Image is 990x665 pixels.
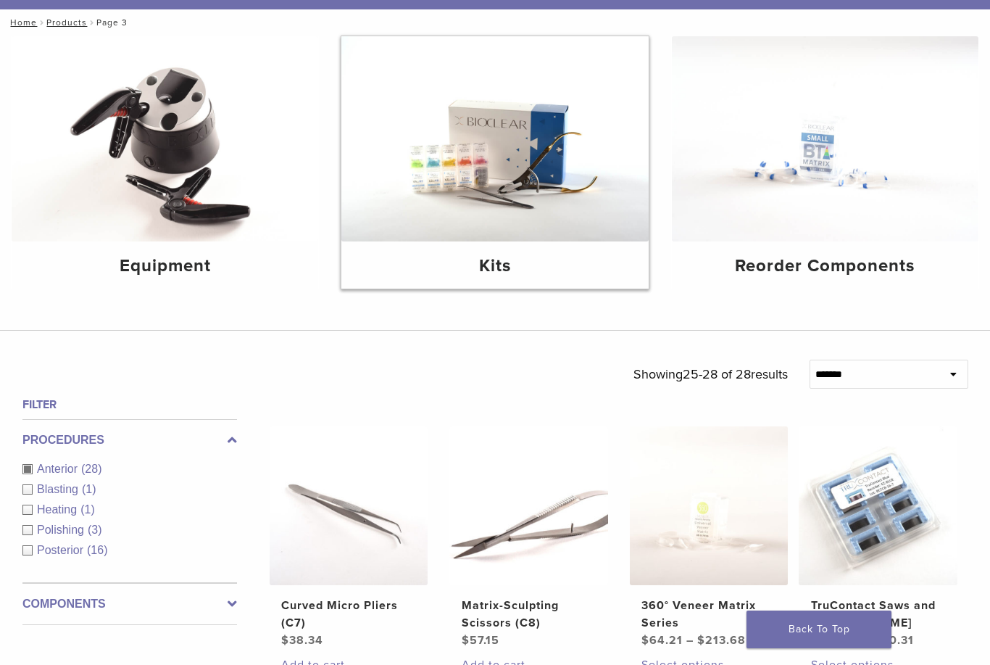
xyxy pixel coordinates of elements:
[697,633,705,648] span: $
[449,426,608,649] a: Matrix-Sculpting Scissors (C8)Matrix-Sculpting Scissors (C8) $57.15
[799,426,957,649] a: TruContact Saws and SandersTruContact Saws and [PERSON_NAME]
[80,503,95,516] span: (1)
[22,595,237,613] label: Components
[630,426,789,585] img: 360° Veneer Matrix Series
[672,36,978,241] img: Reorder Components
[449,426,608,585] img: Matrix-Sculpting Scissors (C8)
[37,483,82,495] span: Blasting
[37,524,88,536] span: Polishing
[799,426,957,585] img: TruContact Saws and Sanders
[12,36,318,289] a: Equipment
[683,253,967,279] h4: Reorder Components
[697,633,746,648] bdi: 213.68
[633,360,788,390] p: Showing results
[37,503,80,516] span: Heating
[811,597,946,632] h2: TruContact Saws and [PERSON_NAME]
[37,463,81,475] span: Anterior
[462,633,470,648] span: $
[37,544,87,556] span: Posterior
[82,483,96,495] span: (1)
[81,463,101,475] span: (28)
[270,426,428,585] img: Curved Micro Pliers (C7)
[270,426,428,649] a: Curved Micro Pliers (C7)Curved Micro Pliers (C7) $38.34
[630,426,789,649] a: 360° Veneer Matrix Series360° Veneer Matrix Series
[462,633,499,648] bdi: 57.15
[6,17,37,28] a: Home
[641,633,649,648] span: $
[22,396,237,413] h4: Filter
[281,633,323,648] bdi: 38.34
[22,431,237,449] label: Procedures
[281,597,416,632] h2: Curved Micro Pliers (C7)
[23,253,307,279] h4: Equipment
[87,544,107,556] span: (16)
[341,36,648,289] a: Kits
[88,524,102,536] span: (3)
[12,36,318,241] img: Equipment
[341,36,648,241] img: Kits
[641,633,683,648] bdi: 64.21
[46,17,87,28] a: Products
[353,253,636,279] h4: Kits
[672,36,978,289] a: Reorder Components
[686,633,694,648] span: –
[683,366,751,382] span: 25-28 of 28
[37,19,46,26] span: /
[281,633,289,648] span: $
[746,611,891,648] a: Back To Top
[462,597,596,632] h2: Matrix-Sculpting Scissors (C8)
[641,597,776,632] h2: 360° Veneer Matrix Series
[87,19,96,26] span: /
